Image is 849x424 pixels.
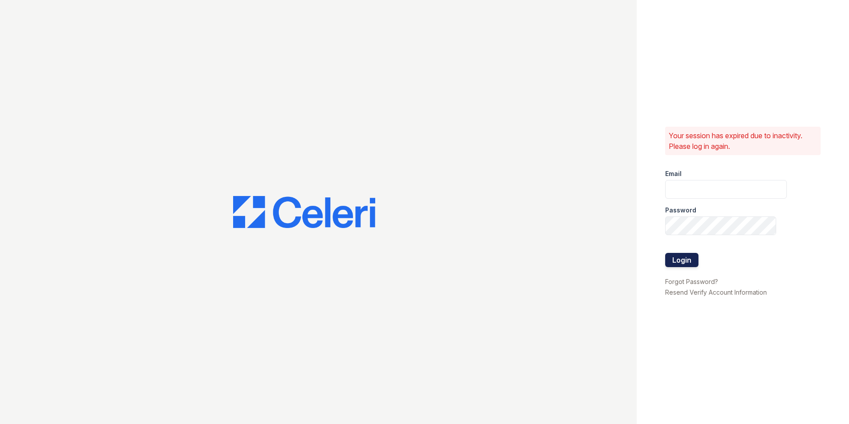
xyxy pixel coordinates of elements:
label: Email [665,169,682,178]
button: Login [665,253,698,267]
a: Resend Verify Account Information [665,288,767,296]
label: Password [665,206,696,215]
a: Forgot Password? [665,278,718,285]
img: CE_Logo_Blue-a8612792a0a2168367f1c8372b55b34899dd931a85d93a1a3d3e32e68fde9ad4.png [233,196,375,228]
p: Your session has expired due to inactivity. Please log in again. [669,130,817,152]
